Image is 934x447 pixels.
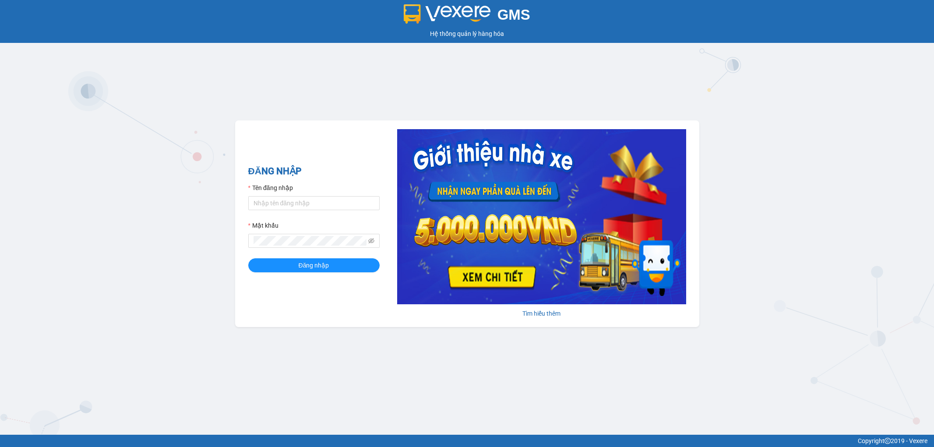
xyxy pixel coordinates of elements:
[299,260,329,270] span: Đăng nhập
[248,196,380,210] input: Tên đăng nhập
[397,129,686,304] img: banner-0
[248,258,380,272] button: Đăng nhập
[885,438,891,444] span: copyright
[248,183,293,193] label: Tên đăng nhập
[404,13,530,20] a: GMS
[497,7,530,23] span: GMS
[2,29,932,39] div: Hệ thống quản lý hàng hóa
[248,164,380,179] h2: ĐĂNG NHẬP
[397,309,686,318] div: Tìm hiểu thêm
[368,238,374,244] span: eye-invisible
[248,221,278,230] label: Mật khẩu
[404,4,490,24] img: logo 2
[254,236,367,246] input: Mật khẩu
[7,436,927,446] div: Copyright 2019 - Vexere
